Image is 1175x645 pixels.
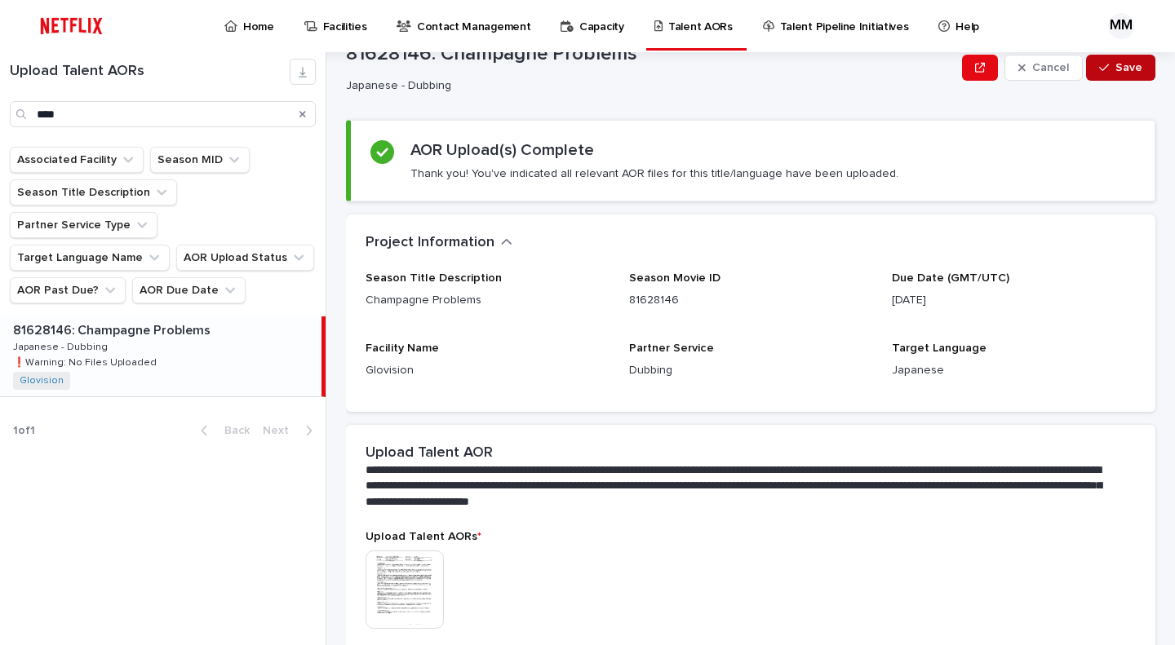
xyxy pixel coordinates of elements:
div: MM [1108,13,1134,39]
button: Project Information [366,234,512,252]
span: Upload Talent AORs [366,531,481,542]
span: Partner Service [629,342,714,354]
p: 81628146: Champagne Problems [346,42,956,66]
span: Season Title Description [366,272,502,284]
h2: Upload Talent AOR [366,444,493,462]
p: Champagne Problems [366,292,610,309]
p: Thank you! You've indicated all relevant AOR files for this title/language have been uploaded. [410,166,898,181]
span: Facility Name [366,342,439,354]
p: [DATE] [892,292,1136,309]
img: ifQbXi3ZQGMSEF7WDB7W [33,10,110,42]
button: Back [188,423,256,438]
h1: Upload Talent AORs [10,63,290,81]
span: Season Movie ID [629,272,721,284]
span: Back [215,425,250,436]
input: Search [10,101,316,127]
button: Associated Facility [10,147,144,173]
p: 81628146: Champagne Problems [13,320,214,338]
a: Glovision [20,375,64,387]
h2: AOR Upload(s) Complete [410,140,594,160]
button: Next [256,423,326,438]
button: Season MID [150,147,250,173]
p: Dubbing [629,362,873,379]
p: Japanese - Dubbing [13,338,111,353]
button: Partner Service Type [10,212,157,238]
span: Due Date (GMT/UTC) [892,272,1009,284]
button: Target Language Name [10,245,170,271]
button: Save [1086,55,1155,81]
button: Season Title Description [10,179,177,205]
button: AOR Due Date [132,277,246,303]
span: Target Language [892,342,987,354]
span: Next [263,425,299,436]
p: Glovision [366,362,610,379]
p: Japanese [892,362,1136,379]
p: 81628146 [629,292,873,309]
h2: Project Information [366,234,494,252]
button: AOR Past Due? [10,277,126,303]
p: Japanese - Dubbing [346,79,949,93]
p: ❗️Warning: No Files Uploaded [13,354,160,369]
button: Cancel [1004,55,1083,81]
span: Cancel [1032,62,1069,73]
span: Save [1115,62,1142,73]
button: AOR Upload Status [176,245,314,271]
